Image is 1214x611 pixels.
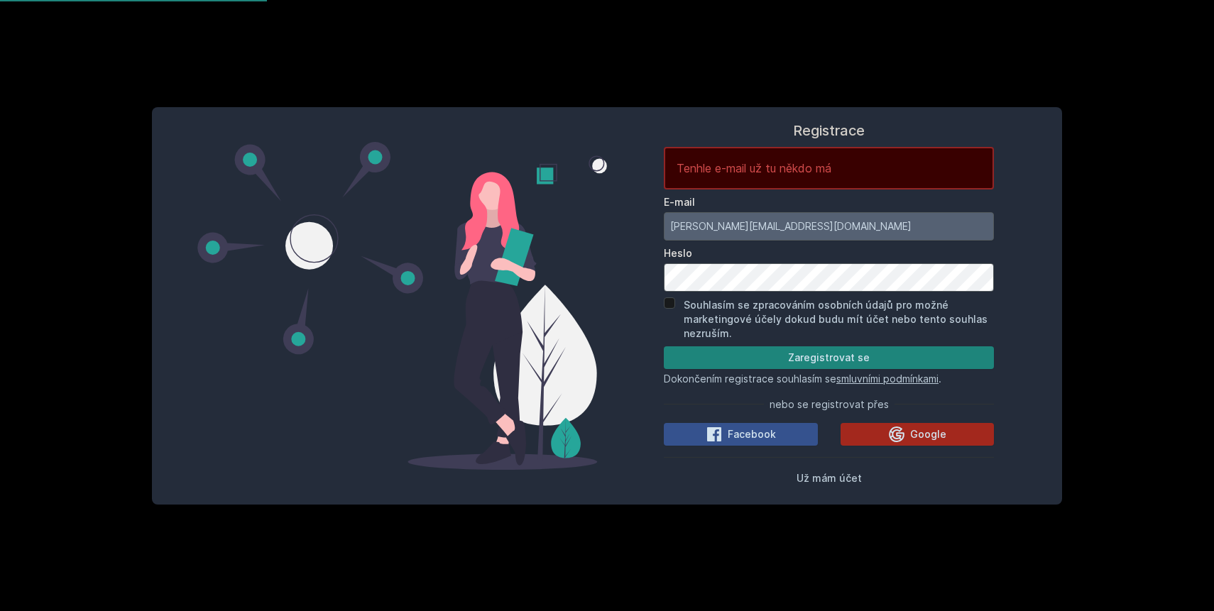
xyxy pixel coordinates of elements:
span: Už mám účet [797,472,862,484]
span: Google [910,427,946,441]
a: smluvními podmínkami [836,373,939,385]
button: Už mám účet [797,469,862,486]
span: Facebook [728,427,776,441]
p: Dokončením registrace souhlasím se . [664,372,994,386]
div: Tenhle e-mail už tu někdo má [664,147,994,189]
button: Facebook [664,423,818,446]
input: Tvoje e-mailová adresa [664,212,994,241]
button: Google [841,423,995,446]
label: Souhlasím se zpracováním osobních údajů pro možné marketingové účely dokud budu mít účet nebo ten... [684,299,988,339]
button: Zaregistrovat se [664,346,994,369]
label: E-mail [664,195,994,209]
h1: Registrace [664,120,994,141]
span: nebo se registrovat přes [770,397,889,412]
label: Heslo [664,246,994,260]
